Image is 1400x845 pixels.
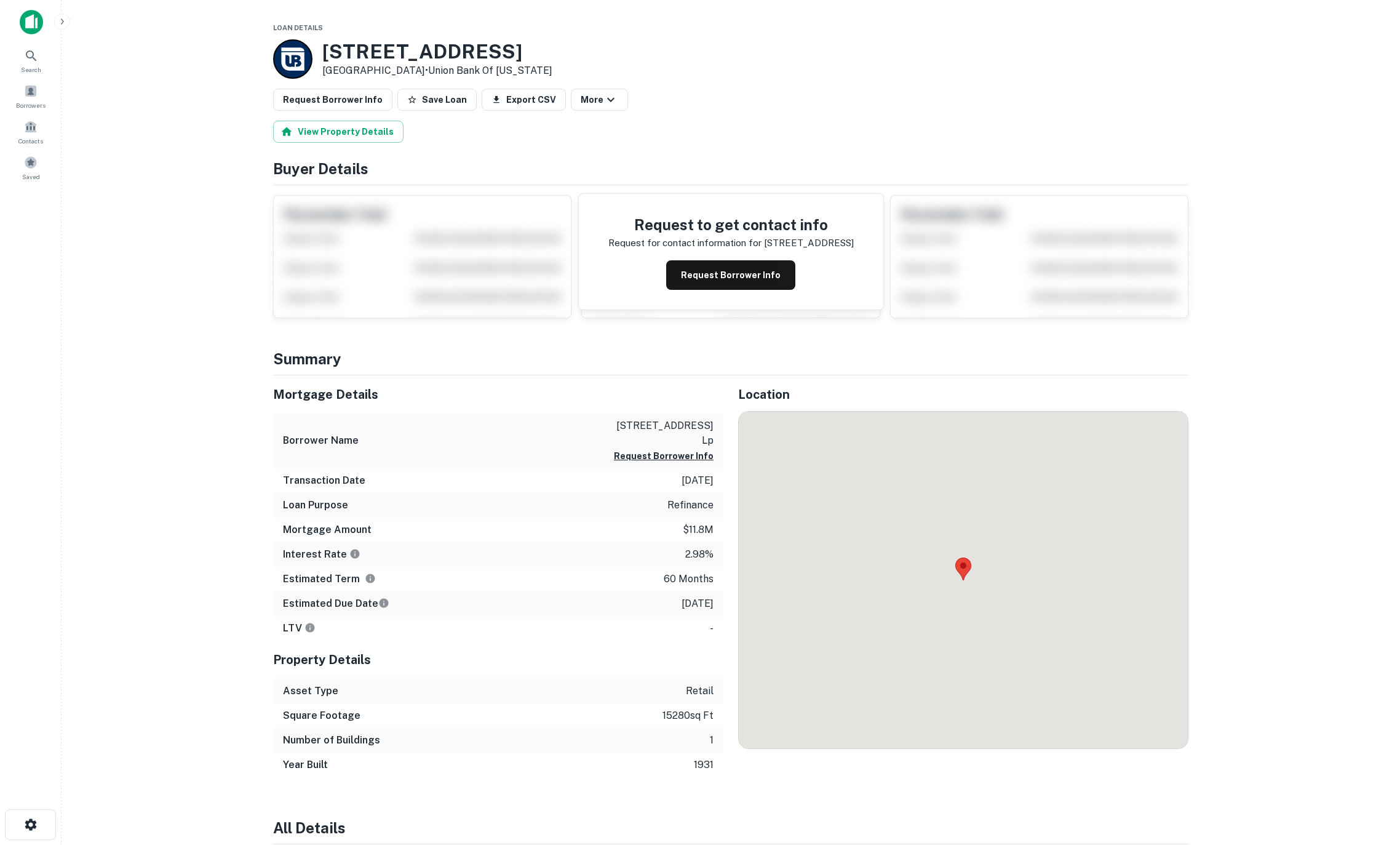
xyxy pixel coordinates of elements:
h6: Borrower Name [283,433,359,448]
p: [STREET_ADDRESS] lp [603,418,714,448]
svg: The interest rates displayed on the website are for informational purposes only and may be report... [349,548,360,559]
p: - [710,621,714,636]
h6: Interest Rate [283,547,360,562]
img: capitalize-icon.png [20,10,43,34]
button: More [571,89,628,111]
h6: LTV [283,621,316,636]
h4: Summary [273,348,1188,370]
p: refinance [667,498,714,513]
h5: Property Details [273,651,723,669]
p: 2.98% [685,547,714,562]
p: [STREET_ADDRESS] [764,236,854,250]
h6: Asset Type [283,684,338,699]
span: Search [21,65,41,74]
h6: Mortgage Amount [283,523,372,537]
a: Borrowers [4,79,58,113]
svg: LTVs displayed on the website are for informational purposes only and may be reported incorrectly... [304,622,316,633]
p: [GEOGRAPHIC_DATA] • [322,63,552,78]
span: Loan Details [273,24,323,31]
p: $11.8m [683,523,714,537]
a: Saved [4,151,58,184]
svg: Estimate is based on a standard schedule for this type of loan. [378,598,389,609]
h4: Buyer Details [273,158,1188,180]
p: 1 [710,733,714,748]
h4: Request to get contact info [608,214,854,236]
h6: Estimated Due Date [283,596,389,611]
button: Request Borrower Info [614,449,714,463]
h3: [STREET_ADDRESS] [322,40,552,63]
iframe: Chat Widget [1338,747,1400,806]
h6: Year Built [283,758,328,772]
h5: Location [738,385,1188,404]
span: Contacts [18,136,43,146]
h6: Square Footage [283,708,360,723]
h6: Estimated Term [283,572,376,587]
p: 60 months [664,572,714,587]
h6: Loan Purpose [283,498,348,513]
button: Export CSV [482,89,566,111]
button: Save Loan [397,89,477,111]
span: Borrowers [16,100,46,110]
h6: Number of Buildings [283,733,380,748]
p: 1931 [694,758,714,772]
h6: Transaction Date [283,473,365,488]
button: Request Borrower Info [273,89,392,111]
h4: All Details [273,817,1188,839]
a: Contacts [4,115,58,148]
span: Saved [22,172,40,182]
p: retail [686,684,714,699]
a: Search [4,44,58,77]
p: [DATE] [682,596,714,611]
p: 15280 sq ft [662,708,714,723]
p: Request for contact information for [608,236,762,250]
button: View Property Details [273,121,404,143]
svg: Term is based on a standard schedule for this type of loan. [365,573,376,584]
h5: Mortgage Details [273,385,723,404]
p: [DATE] [682,473,714,488]
a: Union Bank Of [US_STATE] [428,65,552,76]
button: Request Borrower Info [666,260,795,290]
